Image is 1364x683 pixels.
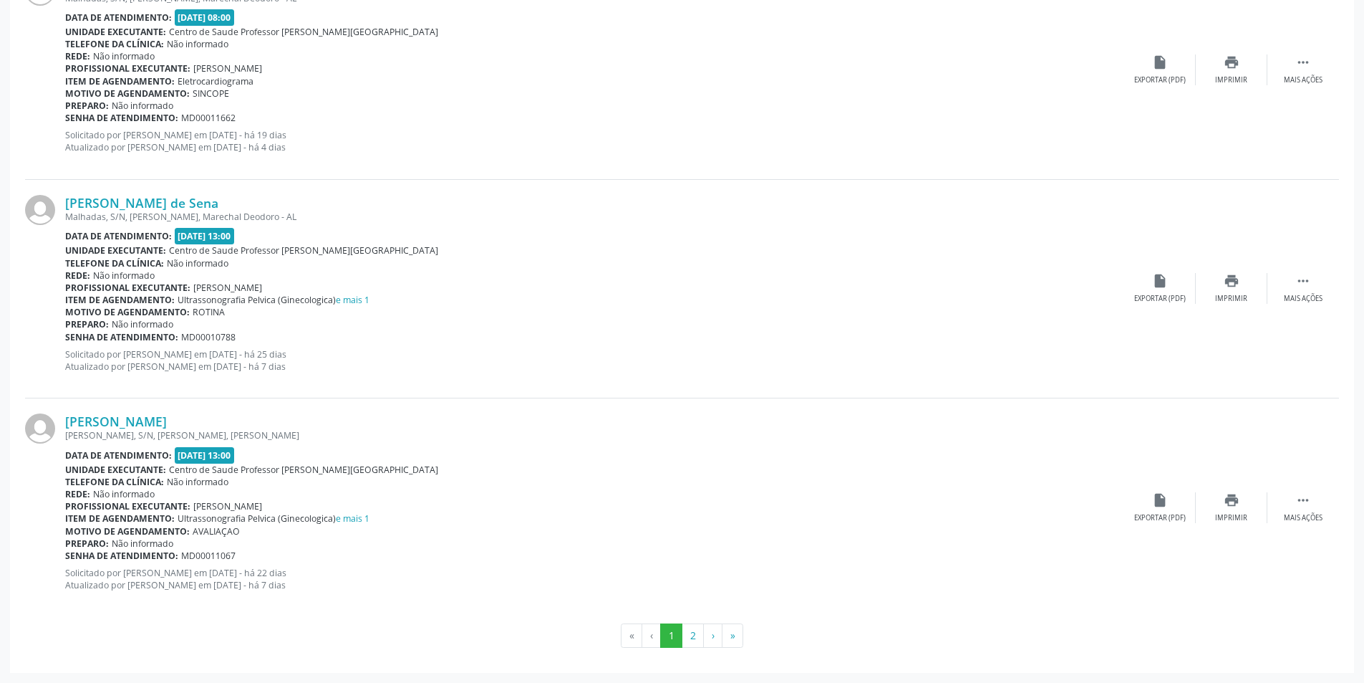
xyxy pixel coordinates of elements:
[65,550,178,562] b: Senha de atendimento:
[1295,54,1311,70] i: 
[1152,492,1168,508] i: insert_drive_file
[65,414,167,429] a: [PERSON_NAME]
[65,50,90,62] b: Rede:
[65,195,218,211] a: [PERSON_NAME] de Sena
[181,112,236,124] span: MD00011662
[93,488,155,500] span: Não informado
[167,476,228,488] span: Não informado
[1215,75,1247,85] div: Imprimir
[1152,54,1168,70] i: insert_drive_file
[1134,513,1186,523] div: Exportar (PDF)
[1295,492,1311,508] i: 
[65,348,1124,373] p: Solicitado por [PERSON_NAME] em [DATE] - há 25 dias Atualizado por [PERSON_NAME] em [DATE] - há 7...
[167,38,228,50] span: Não informado
[65,11,172,24] b: Data de atendimento:
[112,318,173,330] span: Não informado
[65,318,109,330] b: Preparo:
[1152,273,1168,289] i: insert_drive_file
[65,449,172,462] b: Data de atendimento:
[112,100,173,112] span: Não informado
[175,228,235,244] span: [DATE] 13:00
[1284,294,1322,304] div: Mais ações
[193,525,240,538] span: AVALIAÇAO
[65,525,190,538] b: Motivo de agendamento:
[65,257,164,269] b: Telefone da clínica:
[65,538,109,550] b: Preparo:
[178,75,253,87] span: Eletrocardiograma
[65,476,164,488] b: Telefone da clínica:
[169,244,438,257] span: Centro de Saude Professor [PERSON_NAME][GEOGRAPHIC_DATA]
[65,567,1124,591] p: Solicitado por [PERSON_NAME] em [DATE] - há 22 dias Atualizado por [PERSON_NAME] em [DATE] - há 7...
[65,62,190,75] b: Profissional executante:
[722,624,743,648] button: Go to last page
[25,624,1339,648] ul: Pagination
[1134,294,1186,304] div: Exportar (PDF)
[65,230,172,242] b: Data de atendimento:
[193,500,262,512] span: [PERSON_NAME]
[65,464,166,476] b: Unidade executante:
[65,500,190,512] b: Profissional executante:
[65,306,190,318] b: Motivo de agendamento:
[65,294,175,306] b: Item de agendamento:
[1284,513,1322,523] div: Mais ações
[1224,54,1239,70] i: print
[169,464,438,476] span: Centro de Saude Professor [PERSON_NAME][GEOGRAPHIC_DATA]
[1134,75,1186,85] div: Exportar (PDF)
[178,512,369,525] span: Ultrassonografia Pelvica (Ginecologica)
[193,87,229,100] span: SINCOPE
[682,624,704,648] button: Go to page 2
[167,257,228,269] span: Não informado
[65,75,175,87] b: Item de agendamento:
[1284,75,1322,85] div: Mais ações
[65,26,166,38] b: Unidade executante:
[25,195,55,225] img: img
[336,512,369,525] a: e mais 1
[1224,273,1239,289] i: print
[193,282,262,294] span: [PERSON_NAME]
[193,62,262,75] span: [PERSON_NAME]
[112,538,173,550] span: Não informado
[1224,492,1239,508] i: print
[93,269,155,282] span: Não informado
[169,26,438,38] span: Centro de Saude Professor [PERSON_NAME][GEOGRAPHIC_DATA]
[65,211,1124,223] div: Malhadas, S/N, [PERSON_NAME], Marechal Deodoro - AL
[660,624,682,648] button: Go to page 1
[336,294,369,306] a: e mais 1
[181,331,236,343] span: MD00010788
[65,100,109,112] b: Preparo:
[65,282,190,294] b: Profissional executante:
[703,624,722,648] button: Go to next page
[65,331,178,343] b: Senha de atendimento:
[25,414,55,444] img: img
[65,269,90,282] b: Rede:
[65,244,166,257] b: Unidade executante:
[65,488,90,500] b: Rede:
[65,429,1124,441] div: [PERSON_NAME], S/N, [PERSON_NAME], [PERSON_NAME]
[181,550,236,562] span: MD00011067
[65,112,178,124] b: Senha de atendimento:
[1215,294,1247,304] div: Imprimir
[65,87,190,100] b: Motivo de agendamento:
[93,50,155,62] span: Não informado
[1215,513,1247,523] div: Imprimir
[65,129,1124,153] p: Solicitado por [PERSON_NAME] em [DATE] - há 19 dias Atualizado por [PERSON_NAME] em [DATE] - há 4...
[1295,273,1311,289] i: 
[65,512,175,525] b: Item de agendamento:
[193,306,225,318] span: ROTINA
[178,294,369,306] span: Ultrassonografia Pelvica (Ginecologica)
[175,447,235,464] span: [DATE] 13:00
[65,38,164,50] b: Telefone da clínica:
[175,9,235,26] span: [DATE] 08:00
